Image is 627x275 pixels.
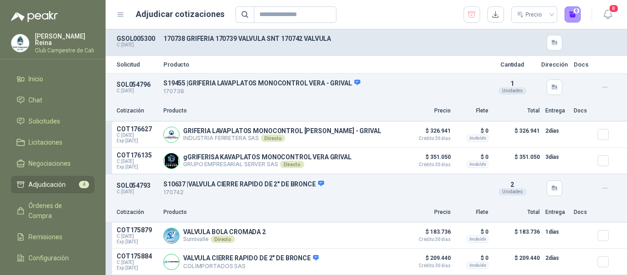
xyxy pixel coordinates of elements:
span: Remisiones [28,232,62,242]
p: Flete [456,208,488,217]
p: [PERSON_NAME] Reina [35,33,95,46]
p: Producto [163,62,484,67]
span: 8 [609,4,619,13]
p: C: [DATE] [117,189,158,195]
p: Docs [574,62,592,67]
p: 1 días [545,226,568,237]
a: Chat [11,91,95,109]
p: Solicitud [117,62,158,67]
a: Negociaciones [11,155,95,172]
p: $ 351.050 [405,152,451,167]
div: Directo [280,161,304,168]
p: Cotización [117,107,158,115]
p: Sumivalle [183,236,266,243]
span: C: [DATE] [117,159,158,164]
p: Cotización [117,208,158,217]
p: Dirección [541,62,568,67]
div: Incluido [467,236,488,243]
div: Directo [261,135,285,142]
p: C: [DATE] [117,88,158,94]
span: Inicio [28,74,43,84]
p: COT175884 [117,253,158,260]
span: C: [DATE] [117,260,158,265]
span: C: [DATE] [117,133,158,138]
p: 170738 GRIFERIA 170739 VALVULA SNT 170742 VALVULA [163,35,484,42]
p: Entrega [545,208,568,217]
p: Total [494,107,540,115]
p: $ 326.941 [405,125,451,141]
p: Precio [405,208,451,217]
p: $ 326.941 [494,125,540,144]
p: VALVULA BOLA CROMADA 2 [183,228,266,236]
p: $ 0 [456,226,488,237]
p: gGRIFERISA KAVAPLATOS MONOCONTROL VERA GRIVAL [183,153,352,161]
span: Licitaciones [28,137,62,147]
p: 170738 [163,87,484,96]
span: Configuración [28,253,69,263]
span: Solicitudes [28,116,60,126]
p: Club Campestre de Cali [35,48,95,53]
p: COT176135 [117,152,158,159]
p: $ 0 [456,152,488,163]
span: Crédito 30 días [405,163,451,167]
span: Adjudicación [28,180,66,190]
p: INDUSTRIA FERRETERA SAS [183,135,381,142]
img: Company Logo [164,254,179,269]
img: Company Logo [164,228,179,243]
div: Precio [517,8,543,22]
p: $ 351.050 [494,152,540,170]
p: Entrega [545,107,568,115]
span: 4 [79,181,89,188]
img: Company Logo [11,34,29,52]
p: C: [DATE] [117,42,158,48]
p: Flete [456,107,488,115]
p: COLIMPORTADOS SAS [183,263,319,269]
span: Exp: [DATE] [117,239,158,245]
div: Incluido [467,161,488,168]
span: C: [DATE] [117,234,158,239]
p: Docs [574,107,592,115]
p: $ 209.440 [405,253,451,268]
img: Logo peakr [11,11,58,22]
button: 8 [599,6,616,23]
p: GRUPO EMPRESARIAL SERVER SAS [183,161,352,168]
p: Precio [405,107,451,115]
p: SOL054793 [117,182,158,189]
span: Negociaciones [28,158,71,168]
img: Company Logo [164,127,179,142]
p: $ 183.736 [494,226,540,245]
p: Producto [163,107,399,115]
a: Configuración [11,249,95,267]
span: Crédito 30 días [405,237,451,242]
p: Docs [574,208,592,217]
div: Unidades [498,188,526,196]
a: Inicio [11,70,95,88]
p: S19455 | GRIFERIA LAVAPLATOS MONOCONTROL VERA - GRIVAL [163,79,484,87]
span: Chat [28,95,42,105]
span: Exp: [DATE] [117,138,158,144]
p: $ 0 [456,125,488,136]
p: GRIFERIA LAVAPLATOS MONOCONTROL [PERSON_NAME] - GRIVAL [183,127,381,135]
p: GSOL005300 [117,35,158,42]
span: Crédito 30 días [405,264,451,268]
p: COT176627 [117,125,158,133]
img: Company Logo [164,153,179,168]
span: 2 [510,181,514,188]
button: 0 [565,6,581,23]
a: Órdenes de Compra [11,197,95,224]
span: Crédito 30 días [405,136,451,141]
div: Unidades [498,87,526,95]
a: Solicitudes [11,112,95,130]
a: Licitaciones [11,134,95,151]
span: Órdenes de Compra [28,201,86,221]
p: 2 días [545,125,568,136]
span: Exp: [DATE] [117,265,158,271]
p: VALVULA CIERRE RAPIDO DE 2" DE BRONCE [183,254,319,263]
p: S10637 | VALVULA CIERRE RAPIDO DE 2" DE BRONCE [163,180,484,188]
h1: Adjudicar cotizaciones [136,8,224,21]
p: 170742 [163,188,484,197]
p: $ 0 [456,253,488,264]
p: Cantidad [489,62,535,67]
p: Producto [163,208,399,217]
p: 3 días [545,152,568,163]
